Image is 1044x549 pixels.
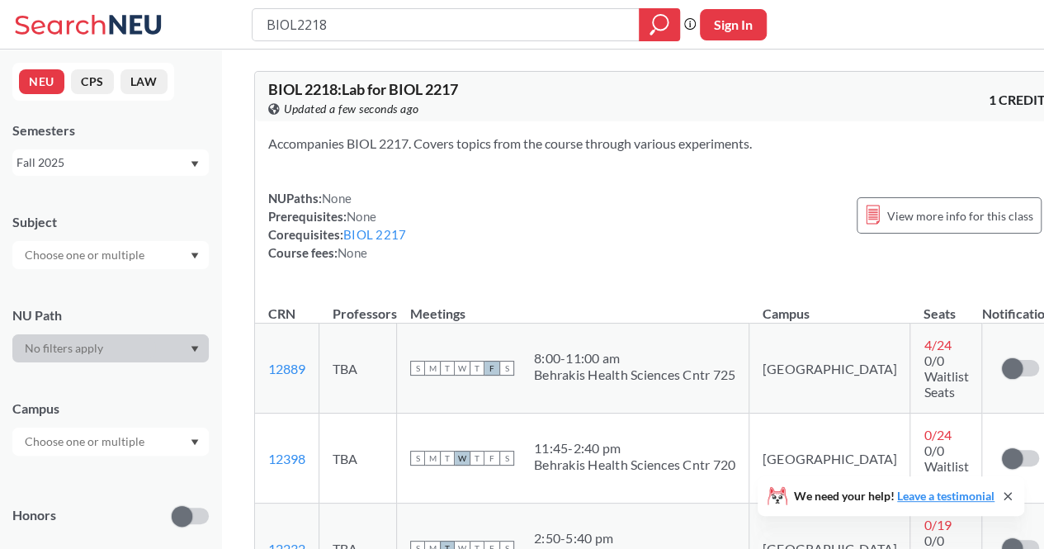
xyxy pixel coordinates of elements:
p: Honors [12,506,56,525]
div: 8:00 - 11:00 am [534,350,735,367]
span: S [410,451,425,466]
a: 12889 [268,361,305,376]
span: W [455,361,470,376]
span: S [410,361,425,376]
div: Behrakis Health Sciences Cntr 725 [534,367,735,383]
div: Dropdown arrow [12,334,209,362]
div: 11:45 - 2:40 pm [534,440,735,457]
div: Semesters [12,121,209,140]
span: T [470,361,484,376]
a: 12398 [268,451,305,466]
input: Class, professor, course number, "phrase" [265,11,627,39]
svg: Dropdown arrow [191,253,199,259]
span: F [484,451,499,466]
button: LAW [120,69,168,94]
div: NUPaths: Prerequisites: Corequisites: Course fees: [268,189,406,262]
span: View more info for this class [886,206,1032,226]
svg: Dropdown arrow [191,161,199,168]
span: None [322,191,352,206]
td: TBA [319,414,397,504]
a: Leave a testimonial [897,489,994,503]
button: CPS [71,69,114,94]
th: Meetings [397,288,749,324]
span: 0/0 Waitlist Seats [924,443,968,490]
span: T [440,451,455,466]
button: Sign In [700,9,767,40]
div: 2:50 - 5:40 pm [534,530,735,547]
div: Dropdown arrow [12,241,209,269]
span: W [455,451,470,466]
span: M [425,361,440,376]
div: magnifying glass [639,8,680,41]
th: Professors [319,288,397,324]
div: Subject [12,213,209,231]
span: T [440,361,455,376]
a: BIOL 2217 [343,227,406,242]
svg: Dropdown arrow [191,346,199,353]
span: M [425,451,440,466]
td: [GEOGRAPHIC_DATA] [749,324,910,414]
span: 4 / 24 [924,337,951,353]
span: 0 / 24 [924,427,951,443]
span: BIOL 2218 : Lab for BIOL 2217 [268,80,458,98]
div: Fall 2025 [17,154,189,172]
span: Updated a few seconds ago [284,100,419,118]
div: Behrakis Health Sciences Cntr 720 [534,457,735,473]
svg: magnifying glass [650,13,669,36]
span: 0/0 Waitlist Seats [924,353,968,400]
span: S [499,361,514,376]
span: T [470,451,484,466]
span: 0 / 19 [924,517,951,532]
div: CRN [268,305,295,323]
input: Choose one or multiple [17,245,155,265]
span: F [484,361,499,376]
span: We need your help! [794,490,994,502]
td: TBA [319,324,397,414]
div: Fall 2025Dropdown arrow [12,149,209,176]
th: Seats [910,288,982,324]
td: [GEOGRAPHIC_DATA] [749,414,910,504]
span: S [499,451,514,466]
th: Campus [749,288,910,324]
div: Dropdown arrow [12,428,209,456]
span: None [338,245,367,260]
svg: Dropdown arrow [191,439,199,446]
span: None [347,209,376,224]
div: NU Path [12,306,209,324]
input: Choose one or multiple [17,432,155,452]
div: Campus [12,400,209,418]
button: NEU [19,69,64,94]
